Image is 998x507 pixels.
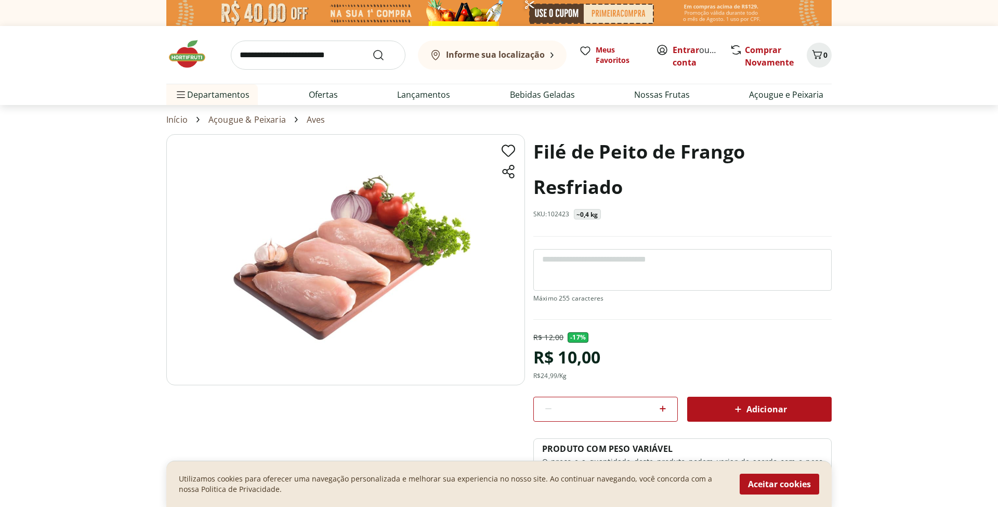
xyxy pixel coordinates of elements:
[732,403,787,415] span: Adicionar
[307,115,325,124] a: Aves
[397,88,450,101] a: Lançamentos
[446,49,545,60] b: Informe sua localização
[673,44,730,68] a: Criar conta
[533,134,832,205] h1: Filé de Peito de Frango Resfriado
[166,134,525,385] img: Filé de Peito de Frango Resfriado
[309,88,338,101] a: Ofertas
[673,44,719,69] span: ou
[807,43,832,68] button: Carrinho
[208,115,286,124] a: Açougue & Peixaria
[533,210,570,218] p: SKU: 102423
[568,332,588,343] span: - 17 %
[687,397,832,422] button: Adicionar
[745,44,794,68] a: Comprar Novamente
[533,343,600,372] div: R$ 10,00
[634,88,690,101] a: Nossas Frutas
[231,41,405,70] input: search
[740,474,819,495] button: Aceitar cookies
[576,211,598,219] p: ~0,4 kg
[166,115,188,124] a: Início
[542,443,673,454] p: PRODUTO COM PESO VARIÁVEL
[596,45,644,66] span: Meus Favoritos
[510,88,575,101] a: Bebidas Geladas
[175,82,249,107] span: Departamentos
[166,38,218,70] img: Hortifruti
[533,332,563,343] p: R$ 12,00
[418,41,567,70] button: Informe sua localização
[542,457,823,488] p: O preço e a quantidade deste produto podem variar de acordo com o peso médio. O valor indicado é ...
[372,49,397,61] button: Submit Search
[823,50,828,60] span: 0
[179,474,727,495] p: Utilizamos cookies para oferecer uma navegação personalizada e melhorar sua experiencia no nosso ...
[579,45,644,66] a: Meus Favoritos
[749,88,823,101] a: Açougue e Peixaria
[533,372,567,380] div: R$ 24,99 /Kg
[175,82,187,107] button: Menu
[673,44,699,56] a: Entrar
